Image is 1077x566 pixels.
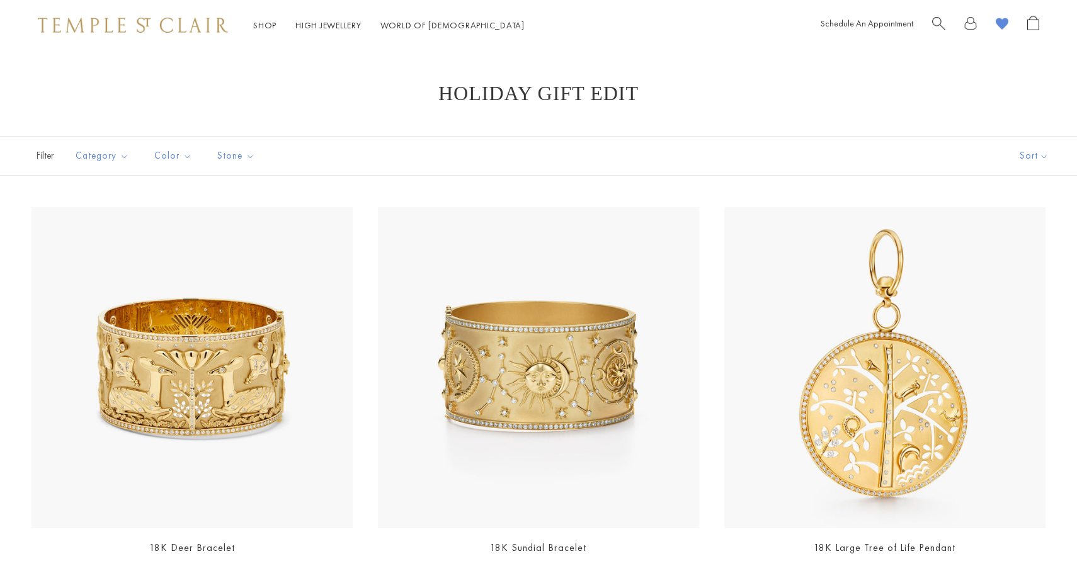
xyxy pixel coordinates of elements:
a: 18K Sundial Bracelet18K Sundial Bracelet [378,207,699,528]
button: Category [66,142,139,170]
a: View Wishlist [996,16,1008,35]
span: Category [69,148,139,164]
a: 18K Deer Bracelet [149,541,235,554]
a: 18K Sundial Bracelet [490,541,586,554]
a: High JewelleryHigh Jewellery [295,20,362,31]
img: Temple St. Clair [38,18,228,33]
span: Color [148,148,202,164]
span: Stone [211,148,265,164]
a: Open Shopping Bag [1027,16,1039,35]
a: 18K Large Tree of Life Pendant [814,541,955,554]
button: Show sort by [991,137,1077,175]
button: Color [145,142,202,170]
img: P31842-PVTREE [724,207,1046,528]
img: 18K Deer Bracelet [31,207,353,528]
a: P31842-PVTREEP31842-PVTREE [724,207,1046,528]
nav: Main navigation [253,18,525,33]
a: ShopShop [253,20,276,31]
a: Search [932,16,945,35]
a: World of [DEMOGRAPHIC_DATA]World of [DEMOGRAPHIC_DATA] [380,20,525,31]
h1: Holiday Gift Edit [50,82,1027,105]
iframe: Gorgias live chat messenger [1014,507,1064,553]
button: Stone [208,142,265,170]
a: Schedule An Appointment [821,18,913,29]
img: 18K Sundial Bracelet [378,207,699,528]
